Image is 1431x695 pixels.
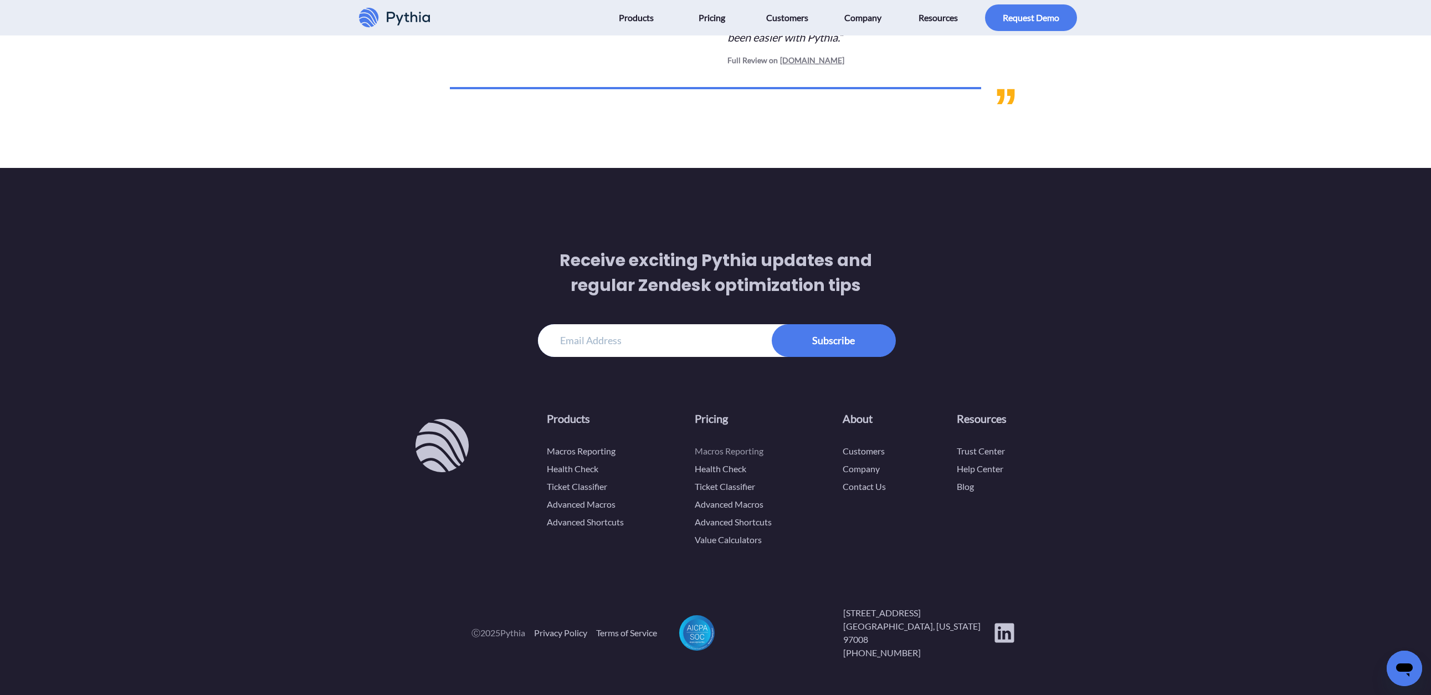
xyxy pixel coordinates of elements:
a: Macros Reporting [547,446,616,456]
a: Health Check [695,463,746,474]
a: Advanced Shortcuts [695,517,772,527]
a: Ticket Classifier [695,481,755,492]
a: Pythia is SOC 2 compliant and continuously monitors its security [679,615,715,651]
h3: Receive exciting Pythia updates and regular Zendesk optimization tips [538,248,894,324]
a: [DOMAIN_NAME] [778,54,844,66]
a: [PHONE_NUMBER] [843,646,993,660]
a: Customers [843,446,885,456]
a: Help Center [957,463,1003,474]
span: Products [619,9,654,27]
span: Customers [766,9,808,27]
a: Pricing [695,412,728,425]
p: [STREET_ADDRESS] [843,606,993,620]
a: Blog [957,481,974,492]
a: Products [547,412,590,425]
a: Advanced Shortcuts [547,517,624,527]
a: Value Calculators [695,534,762,545]
input: Email Address [538,324,894,357]
span: Ⓒ 2025 Pythia [471,626,525,640]
span: Resources [919,9,958,27]
iframe: Button to launch messaging window [1387,651,1422,686]
a: Terms of Service [596,626,657,640]
a: Company [843,463,880,474]
p: [GEOGRAPHIC_DATA], [US_STATE] 97008 [843,620,993,646]
a: Advanced Macros [547,499,616,509]
a: Contact Us [843,481,886,492]
span: Pricing [699,9,725,27]
a: Pythia [416,419,465,472]
p: Full Review on [727,54,778,66]
a: Advanced Macros [695,499,763,509]
a: Macros Reporting [695,446,763,456]
a: Health Check [547,463,598,474]
a: Ticket Classifier [547,481,607,492]
a: Trust Center [957,446,1005,456]
a: Privacy Policy [534,626,587,640]
span: Company [844,9,881,27]
a: About [843,412,873,425]
a: Resources [957,412,1007,425]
